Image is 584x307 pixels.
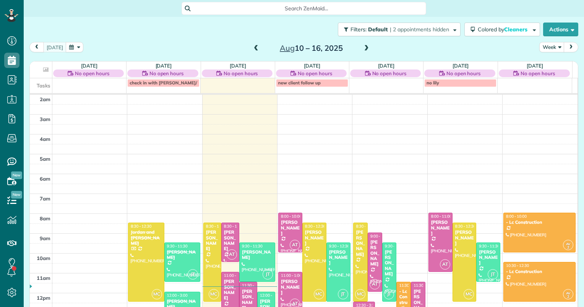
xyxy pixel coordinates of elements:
[281,220,300,236] div: [PERSON_NAME]
[281,279,300,295] div: [PERSON_NAME]
[390,26,449,33] span: | 2 appointments hidden
[355,289,365,299] span: MC
[384,289,394,299] span: JT
[130,80,234,86] span: check in with [PERSON_NAME]/[PERSON_NAME]
[40,215,50,221] span: 8am
[355,229,365,257] div: [PERSON_NAME]
[209,289,219,299] span: MC
[81,63,97,69] a: [DATE]
[224,229,237,252] div: [PERSON_NAME]
[427,80,439,86] span: no lily
[298,69,332,77] span: No open hours
[305,224,326,229] span: 8:30 - 12:30
[263,269,273,280] span: JT
[263,44,359,52] h2: 10 – 16, 2025
[40,235,50,241] span: 9am
[350,26,367,33] span: Filters:
[414,283,434,288] span: 11:30 - 1:30
[378,63,394,69] a: [DATE]
[431,220,450,236] div: [PERSON_NAME]
[539,42,565,52] button: Week
[453,63,469,69] a: [DATE]
[40,96,50,102] span: 2am
[564,42,578,52] button: next
[224,224,245,229] span: 8:30 - 10:30
[338,23,461,36] button: Filters: Default | 2 appointments hidden
[29,42,44,52] button: prev
[242,283,263,288] span: 11:30 - 2:30
[478,26,530,33] span: Colored by
[230,63,246,69] a: [DATE]
[242,244,263,249] span: 9:30 - 11:30
[464,289,474,299] span: MC
[206,229,219,252] div: [PERSON_NAME]
[37,275,50,281] span: 11am
[521,69,555,77] span: No open hours
[131,224,151,229] span: 8:30 - 12:30
[278,80,321,86] span: new client follow up
[440,259,450,270] span: AT
[37,295,50,301] span: 12pm
[37,255,50,261] span: 10am
[40,156,50,162] span: 5am
[488,269,498,280] span: JT
[40,116,50,122] span: 3am
[563,244,573,251] small: 2
[506,214,527,219] span: 8:00 - 10:00
[305,229,324,246] div: [PERSON_NAME]
[224,279,237,301] div: [PERSON_NAME]
[314,289,324,299] span: MC
[281,214,302,219] span: 8:00 - 10:00
[370,239,380,267] div: [PERSON_NAME]
[227,249,237,260] span: AT
[370,279,380,289] span: AT
[372,69,407,77] span: No open hours
[506,220,573,225] div: - Lc Construction
[506,263,529,268] span: 10:30 - 12:30
[479,244,500,249] span: 9:30 - 11:30
[455,229,474,246] div: [PERSON_NAME]
[206,224,227,229] span: 8:30 - 12:30
[446,69,481,77] span: No open hours
[280,43,295,53] span: Aug
[75,69,109,77] span: No open hours
[543,23,578,36] button: Actions
[566,242,570,246] span: AV
[566,291,570,295] span: AV
[167,249,198,260] div: [PERSON_NAME]
[290,240,300,250] span: AT
[43,42,67,52] button: [DATE]
[11,191,22,199] span: New
[40,176,50,182] span: 6am
[188,269,198,280] span: JT
[455,224,476,229] span: 8:30 - 12:30
[431,214,452,219] span: 8:00 - 11:00
[329,244,350,249] span: 9:30 - 12:30
[368,26,388,33] span: Default
[329,249,348,266] div: [PERSON_NAME]
[156,63,172,69] a: [DATE]
[152,289,162,299] span: MC
[304,63,320,69] a: [DATE]
[167,244,188,249] span: 9:30 - 11:30
[40,196,50,202] span: 7am
[224,273,245,278] span: 11:00 - 2:00
[224,69,258,77] span: No open hours
[130,229,162,246] div: Jordan and [PERSON_NAME]
[384,249,394,277] div: [PERSON_NAME]
[338,289,348,299] span: JT
[399,283,420,288] span: 11:30 - 1:30
[385,244,406,249] span: 9:30 - 12:30
[11,171,22,179] span: New
[527,63,543,69] a: [DATE]
[334,23,461,36] a: Filters: Default | 2 appointments hidden
[370,234,391,239] span: 9:00 - 12:00
[40,136,50,142] span: 4am
[464,23,540,36] button: Colored byCleaners
[149,69,184,77] span: No open hours
[167,293,188,298] span: 12:00 - 3:00
[506,269,573,274] div: - Lc Construction
[356,224,376,229] span: 8:30 - 12:30
[563,293,573,301] small: 2
[479,249,498,266] div: [PERSON_NAME]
